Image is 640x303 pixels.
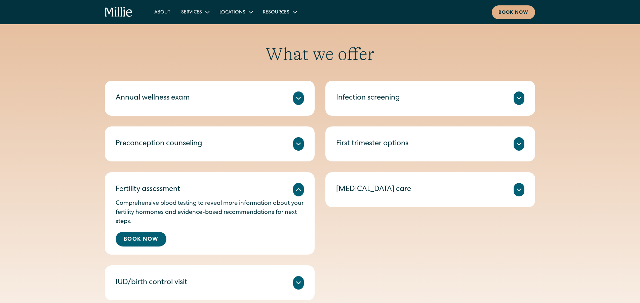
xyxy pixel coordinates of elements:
[116,93,190,104] div: Annual wellness exam
[149,6,176,17] a: About
[492,5,535,19] a: Book now
[219,9,245,16] div: Locations
[336,184,411,195] div: [MEDICAL_DATA] care
[181,9,202,16] div: Services
[105,44,535,65] h2: What we offer
[336,93,400,104] div: Infection screening
[105,7,133,17] a: home
[336,139,408,150] div: First trimester options
[116,184,180,195] div: Fertility assessment
[116,277,187,289] div: IUD/birth control visit
[498,9,528,16] div: Book now
[214,6,257,17] div: Locations
[257,6,302,17] div: Resources
[176,6,214,17] div: Services
[116,232,166,247] a: Book Now
[263,9,289,16] div: Resources
[116,139,202,150] div: Preconception counseling
[116,199,304,226] p: Comprehensive blood testing to reveal more information about your fertility hormones and evidence...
